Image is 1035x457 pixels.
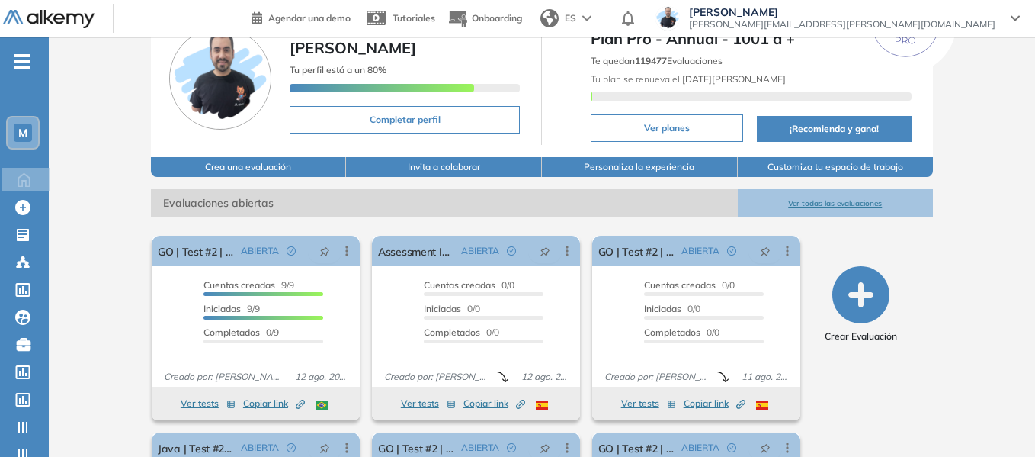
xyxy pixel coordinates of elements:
[591,55,723,66] span: Te quedan Evaluaciones
[424,303,461,314] span: Iniciadas
[241,244,279,258] span: ABIERTA
[748,239,782,263] button: pushpin
[287,246,296,256] span: check-circle
[203,303,241,314] span: Iniciadas
[401,394,456,413] button: Ver tests
[181,394,236,413] button: Ver tests
[582,15,591,21] img: arrow
[756,401,768,410] img: ESP
[472,12,522,24] span: Onboarding
[959,384,1035,457] div: Widget de chat
[681,244,719,258] span: ABIERTA
[268,12,351,24] span: Agendar una demo
[461,441,499,455] span: ABIERTA
[644,327,700,338] span: Completados
[151,189,738,217] span: Evaluaciones abiertas
[424,327,480,338] span: Completados
[540,245,550,257] span: pushpin
[319,245,330,257] span: pushpin
[151,157,347,177] button: Crea una evaluación
[203,279,275,291] span: Cuentas creadas
[252,8,351,26] a: Agendar una demo
[684,397,745,410] span: Copiar link
[689,6,995,18] span: [PERSON_NAME]
[727,443,736,452] span: check-circle
[203,279,294,291] span: 9/9
[635,55,667,66] b: 119477
[507,443,516,452] span: check-circle
[644,303,700,314] span: 0/0
[3,10,95,29] img: Logo
[424,303,480,314] span: 0/0
[461,244,499,258] span: ABIERTA
[447,2,522,35] button: Onboarding
[18,127,27,139] span: M
[515,370,574,384] span: 12 ago. 2025
[290,106,521,134] button: Completar perfil
[316,401,328,410] img: BRA
[680,73,786,85] b: [DATE][PERSON_NAME]
[540,442,550,454] span: pushpin
[308,239,341,263] button: pushpin
[507,246,516,256] span: check-circle
[757,116,912,142] button: ¡Recomienda y gana!
[644,327,719,338] span: 0/0
[393,12,435,24] span: Tutoriales
[424,279,514,291] span: 0/0
[825,330,897,343] span: Crear Evaluación
[241,441,279,455] span: ABIERTA
[536,401,548,410] img: ESP
[287,443,296,452] span: check-circle
[644,279,716,291] span: Cuentas creadas
[203,327,279,338] span: 0/9
[621,394,676,413] button: Ver tests
[681,441,719,455] span: ABIERTA
[158,236,235,266] a: GO | Test #2 | W7 BR V2
[289,370,354,384] span: 12 ago. 2025
[684,394,745,413] button: Copiar link
[528,239,562,263] button: pushpin
[319,442,330,454] span: pushpin
[959,384,1035,457] iframe: Chat Widget
[203,327,260,338] span: Completados
[542,157,738,177] button: Personaliza la experiencia
[591,114,743,142] button: Ver planes
[424,327,499,338] span: 0/0
[644,279,735,291] span: 0/0
[591,27,912,50] span: Plan Pro - Annual - 1001 a +
[598,236,675,266] a: GO | Test #2 | W17 | Recuperatorio
[760,245,771,257] span: pushpin
[290,38,416,57] span: [PERSON_NAME]
[463,397,525,410] span: Copiar link
[424,279,495,291] span: Cuentas creadas
[14,60,30,63] i: -
[378,370,496,384] span: Creado por: [PERSON_NAME]
[203,303,260,314] span: 9/9
[598,370,716,384] span: Creado por: [PERSON_NAME]
[825,266,897,343] button: Crear Evaluación
[760,442,771,454] span: pushpin
[591,73,786,85] span: Tu plan se renueva el
[565,11,576,25] span: ES
[169,27,271,130] img: Foto de perfil
[158,370,289,384] span: Creado por: [PERSON_NAME]
[243,397,305,410] span: Copiar link
[738,157,934,177] button: Customiza tu espacio de trabajo
[463,394,525,413] button: Copiar link
[378,236,455,266] a: Assessment Inicial | BDD CX W1
[290,64,386,76] span: Tu perfil está a un 80%
[346,157,542,177] button: Invita a colaborar
[540,9,559,27] img: world
[727,246,736,256] span: check-circle
[689,18,995,31] span: [PERSON_NAME][EMAIL_ADDRESS][PERSON_NAME][DOMAIN_NAME]
[644,303,681,314] span: Iniciadas
[735,370,794,384] span: 11 ago. 2025
[243,394,305,413] button: Copiar link
[738,189,934,217] button: Ver todas las evaluaciones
